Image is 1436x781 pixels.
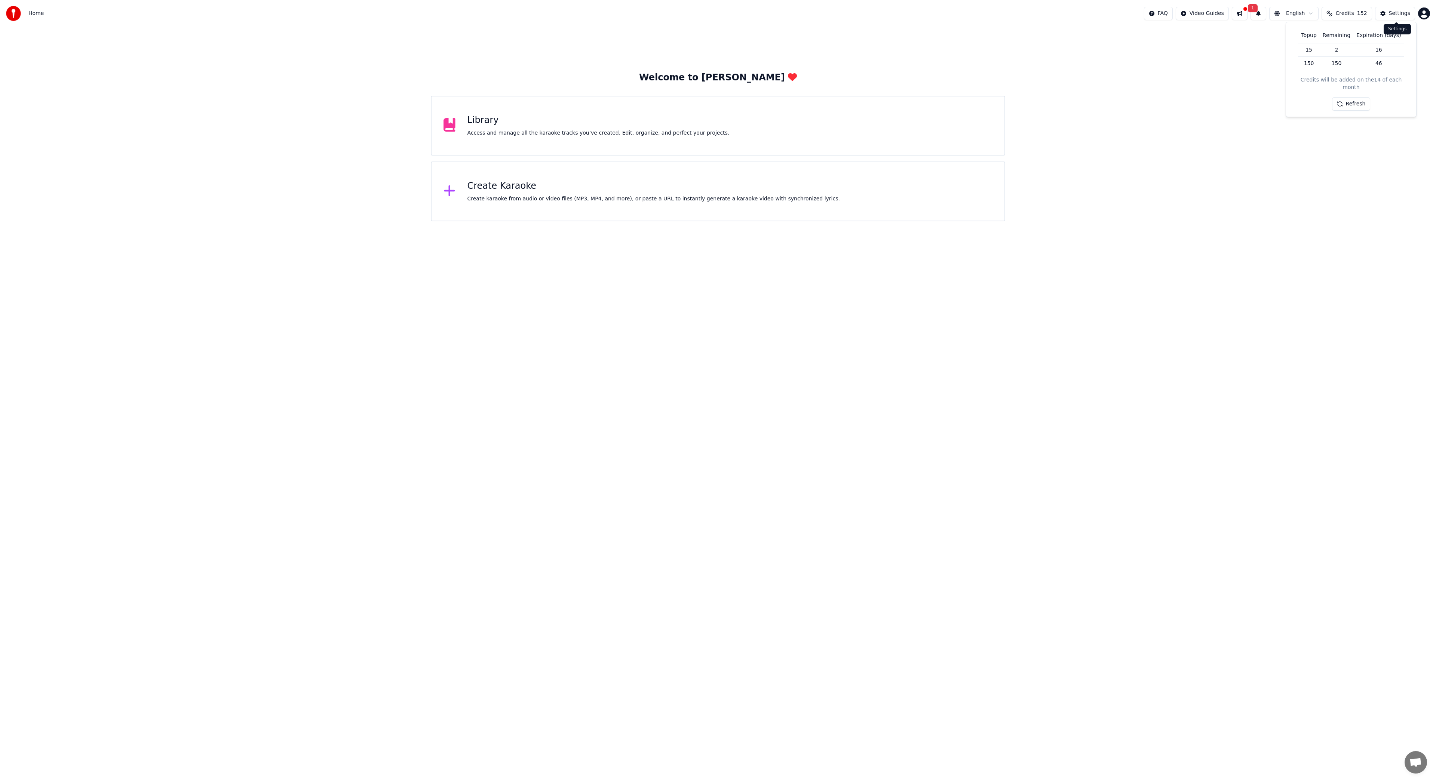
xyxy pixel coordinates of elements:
td: 2 [1320,43,1353,57]
nav: breadcrumb [28,10,44,17]
div: Settings [1384,24,1411,34]
td: 150 [1320,57,1353,70]
button: Refresh [1332,97,1371,111]
span: Credits [1335,10,1354,17]
button: Video Guides [1176,7,1229,20]
button: Credits152 [1322,7,1372,20]
div: Credits will be added on the 14 of each month [1292,76,1410,91]
button: Settings [1375,7,1415,20]
td: 150 [1298,57,1319,70]
span: 1 [1248,4,1258,12]
th: Topup [1298,28,1319,43]
div: Create karaoke from audio or video files (MP3, MP4, and more), or paste a URL to instantly genera... [467,195,840,203]
a: 채팅 열기 [1405,751,1427,774]
div: Settings [1389,10,1410,17]
span: Home [28,10,44,17]
div: Welcome to [PERSON_NAME] [639,72,797,84]
th: Expiration (days) [1353,28,1404,43]
div: Create Karaoke [467,180,840,192]
div: Library [467,114,730,126]
td: 15 [1298,43,1319,57]
th: Remaining [1320,28,1353,43]
td: 46 [1353,57,1404,70]
img: youka [6,6,21,21]
td: 16 [1353,43,1404,57]
button: 1 [1251,7,1266,20]
div: Access and manage all the karaoke tracks you’ve created. Edit, organize, and perfect your projects. [467,129,730,137]
span: 152 [1357,10,1367,17]
button: FAQ [1144,7,1173,20]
